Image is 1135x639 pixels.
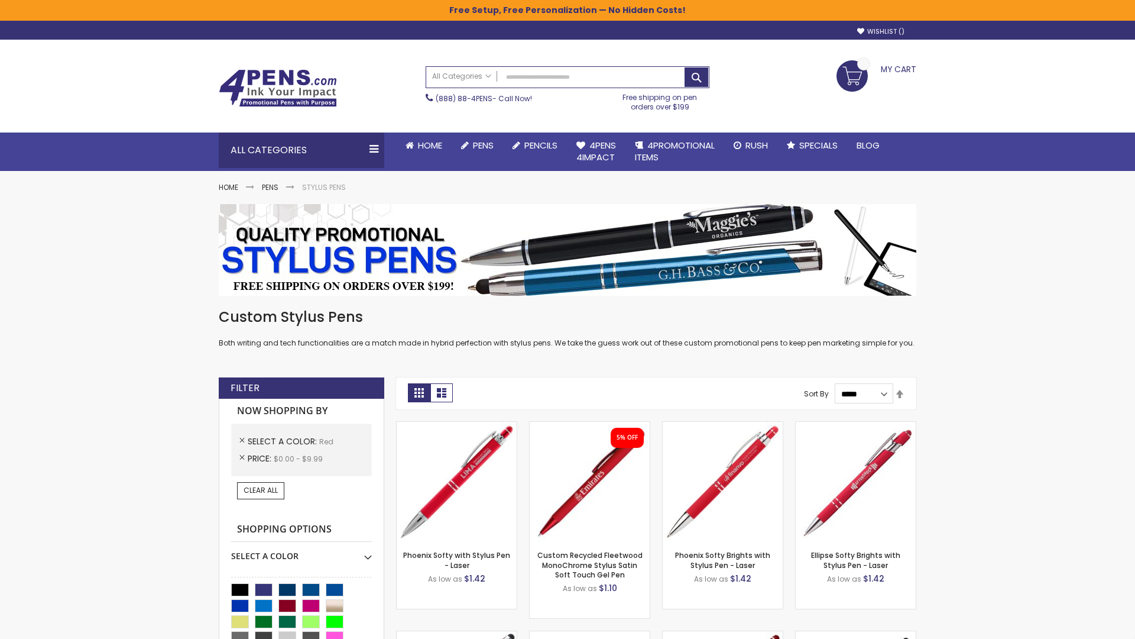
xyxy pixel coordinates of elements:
a: All Categories [426,67,497,86]
label: Sort By [804,389,829,399]
span: As low as [694,574,728,584]
a: (888) 88-4PENS [436,93,492,104]
strong: Filter [231,382,260,395]
span: As low as [563,583,597,593]
a: Ellipse Softy Brights with Stylus Pen - Laser-Red [796,421,916,431]
img: Phoenix Softy with Stylus Pen - Laser-Red [397,422,517,542]
a: Pens [452,133,503,159]
span: Red [319,437,333,447]
a: Rush [724,133,777,159]
a: Home [396,133,452,159]
span: - Call Now! [436,93,532,104]
span: 4PROMOTIONAL ITEMS [635,139,715,163]
a: Pencils [503,133,567,159]
div: Both writing and tech functionalities are a match made in hybrid perfection with stylus pens. We ... [219,308,916,348]
img: Custom Recycled Fleetwood MonoChrome Stylus Satin Soft Touch Gel Pen-Red [530,422,650,542]
span: 4Pens 4impact [576,139,616,163]
span: Price [248,453,274,464]
a: Wishlist [857,27,904,36]
a: Phoenix Softy with Stylus Pen - Laser [403,550,510,570]
span: As low as [428,574,462,584]
a: 4PROMOTIONALITEMS [625,133,724,171]
a: Specials [777,133,847,159]
img: Phoenix Softy Brights with Stylus Pen - Laser-Red [663,422,783,542]
span: Select A Color [248,435,319,447]
div: All Categories [219,133,384,168]
span: Home [418,139,442,151]
img: Stylus Pens [219,204,916,296]
img: Ellipse Softy Brights with Stylus Pen - Laser-Red [796,422,916,542]
span: As low as [827,574,861,584]
strong: Stylus Pens [302,182,346,192]
span: $1.42 [730,573,751,585]
a: 4Pens4impact [567,133,625,171]
strong: Shopping Options [231,517,372,543]
a: Home [219,182,238,192]
a: Custom Recycled Fleetwood MonoChrome Stylus Satin Soft Touch Gel Pen-Red [530,421,650,431]
h1: Custom Stylus Pens [219,308,916,327]
span: Pencils [524,139,557,151]
a: Ellipse Softy Brights with Stylus Pen - Laser [811,550,900,570]
span: All Categories [432,72,491,81]
span: Pens [473,139,494,151]
strong: Grid [408,383,430,402]
span: $1.42 [863,573,884,585]
span: $1.10 [599,582,617,594]
span: Specials [799,139,838,151]
a: Clear All [237,482,284,499]
div: 5% OFF [617,434,638,442]
a: Pens [262,182,278,192]
a: Phoenix Softy Brights with Stylus Pen - Laser [675,550,770,570]
strong: Now Shopping by [231,399,372,424]
div: Select A Color [231,542,372,562]
img: 4Pens Custom Pens and Promotional Products [219,69,337,107]
span: $0.00 - $9.99 [274,454,323,464]
a: Custom Recycled Fleetwood MonoChrome Stylus Satin Soft Touch Gel Pen [537,550,643,579]
a: Phoenix Softy Brights with Stylus Pen - Laser-Red [663,421,783,431]
a: Blog [847,133,889,159]
span: $1.42 [464,573,485,585]
div: Free shipping on pen orders over $199 [611,88,710,112]
span: Clear All [244,485,278,495]
a: Phoenix Softy with Stylus Pen - Laser-Red [397,421,517,431]
span: Blog [857,139,880,151]
span: Rush [745,139,768,151]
